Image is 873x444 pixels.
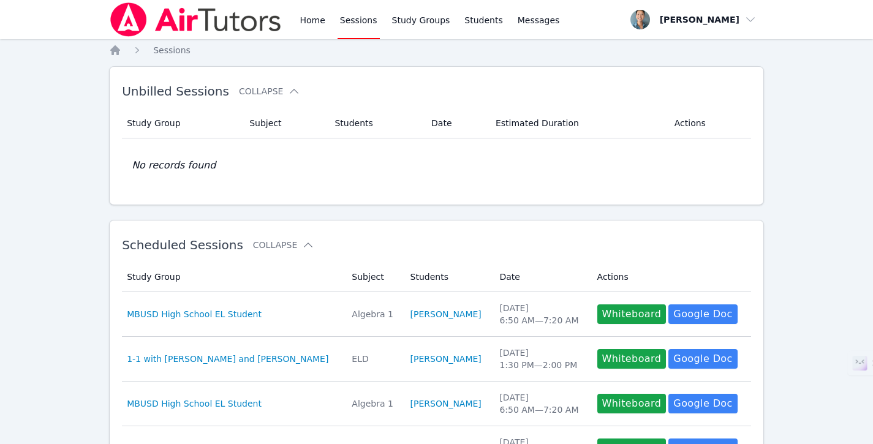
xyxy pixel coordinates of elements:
[109,44,764,56] nav: Breadcrumb
[499,347,582,371] div: [DATE] 1:30 PM — 2:00 PM
[668,304,737,324] a: Google Doc
[122,238,243,252] span: Scheduled Sessions
[242,108,327,138] th: Subject
[352,353,395,365] div: ELD
[122,138,751,192] td: No records found
[667,108,751,138] th: Actions
[518,14,560,26] span: Messages
[410,397,482,410] a: [PERSON_NAME]
[153,45,191,55] span: Sessions
[597,349,667,369] button: Whiteboard
[122,292,751,337] tr: MBUSD High School EL StudentAlgebra 1[PERSON_NAME][DATE]6:50 AM—7:20 AMWhiteboardGoogle Doc
[127,308,262,320] a: MBUSD High School EL Student
[597,304,667,324] button: Whiteboard
[253,239,314,251] button: Collapse
[122,382,751,426] tr: MBUSD High School EL StudentAlgebra 1[PERSON_NAME][DATE]6:50 AM—7:20 AMWhiteboardGoogle Doc
[127,353,328,365] a: 1-1 with [PERSON_NAME] and [PERSON_NAME]
[352,308,395,320] div: Algebra 1
[424,108,488,138] th: Date
[410,353,482,365] a: [PERSON_NAME]
[109,2,282,37] img: Air Tutors
[153,44,191,56] a: Sessions
[590,262,751,292] th: Actions
[344,262,402,292] th: Subject
[597,394,667,413] button: Whiteboard
[122,84,229,99] span: Unbilled Sessions
[327,108,424,138] th: Students
[668,349,737,369] a: Google Doc
[499,391,582,416] div: [DATE] 6:50 AM — 7:20 AM
[403,262,493,292] th: Students
[122,262,344,292] th: Study Group
[122,337,751,382] tr: 1-1 with [PERSON_NAME] and [PERSON_NAME]ELD[PERSON_NAME][DATE]1:30 PM—2:00 PMWhiteboardGoogle Doc
[410,308,482,320] a: [PERSON_NAME]
[127,397,262,410] a: MBUSD High School EL Student
[492,262,589,292] th: Date
[122,108,242,138] th: Study Group
[352,397,395,410] div: Algebra 1
[488,108,667,138] th: Estimated Duration
[668,394,737,413] a: Google Doc
[239,85,300,97] button: Collapse
[499,302,582,326] div: [DATE] 6:50 AM — 7:20 AM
